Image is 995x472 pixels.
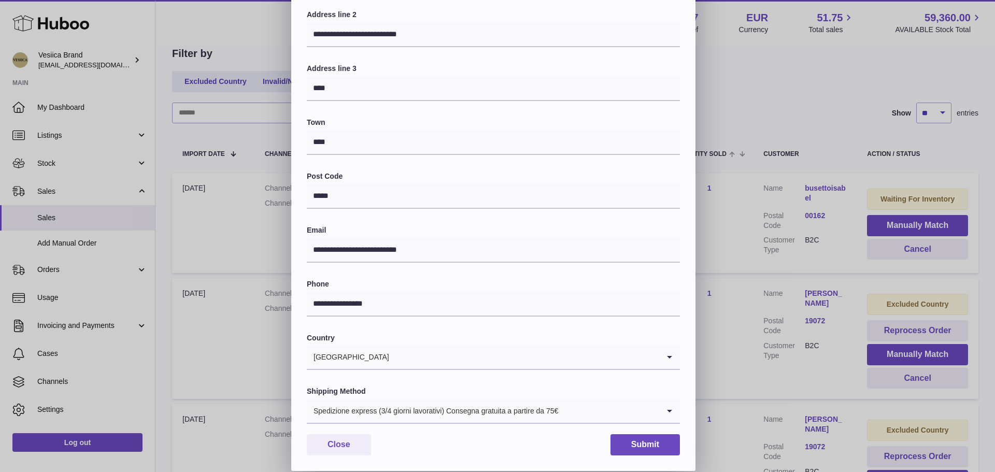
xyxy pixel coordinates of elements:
[307,64,680,74] label: Address line 3
[610,434,680,455] button: Submit
[390,345,659,369] input: Search for option
[307,399,680,424] div: Search for option
[559,399,659,423] input: Search for option
[307,118,680,127] label: Town
[307,345,390,369] span: [GEOGRAPHIC_DATA]
[307,399,559,423] span: Spedizione express (3/4 giorni lavorativi) Consegna gratuita a partire da 75€
[307,225,680,235] label: Email
[307,345,680,370] div: Search for option
[307,171,680,181] label: Post Code
[307,434,371,455] button: Close
[307,387,680,396] label: Shipping Method
[307,279,680,289] label: Phone
[307,10,680,20] label: Address line 2
[307,333,680,343] label: Country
